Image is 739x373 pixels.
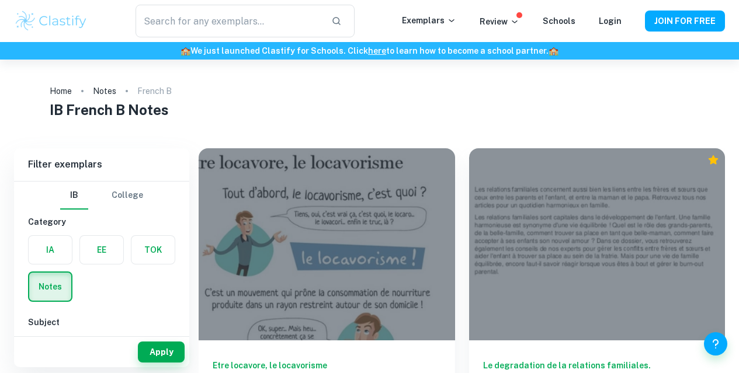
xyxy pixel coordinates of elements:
[29,273,71,301] button: Notes
[645,11,725,32] button: JOIN FOR FREE
[14,148,189,181] h6: Filter exemplars
[80,236,123,264] button: EE
[60,182,88,210] button: IB
[29,236,72,264] button: IA
[131,236,175,264] button: TOK
[93,83,116,99] a: Notes
[138,341,185,362] button: Apply
[368,46,386,55] a: here
[704,332,727,355] button: Help and Feedback
[112,182,143,210] button: College
[50,99,689,120] h1: IB French B Notes
[28,215,175,228] h6: Category
[14,9,88,33] img: Clastify logo
[707,154,719,166] div: Premium
[2,44,737,57] h6: We just launched Clastify for Schools. Click to learn how to become a school partner.
[137,85,172,97] p: French B
[549,46,558,55] span: 🏫
[599,16,622,26] a: Login
[181,46,190,55] span: 🏫
[480,15,519,28] p: Review
[36,330,85,340] label: Type a subject
[543,16,575,26] a: Schools
[50,83,72,99] a: Home
[60,182,143,210] div: Filter type choice
[136,5,322,37] input: Search for any exemplars...
[28,316,175,329] h6: Subject
[402,14,456,27] p: Exemplars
